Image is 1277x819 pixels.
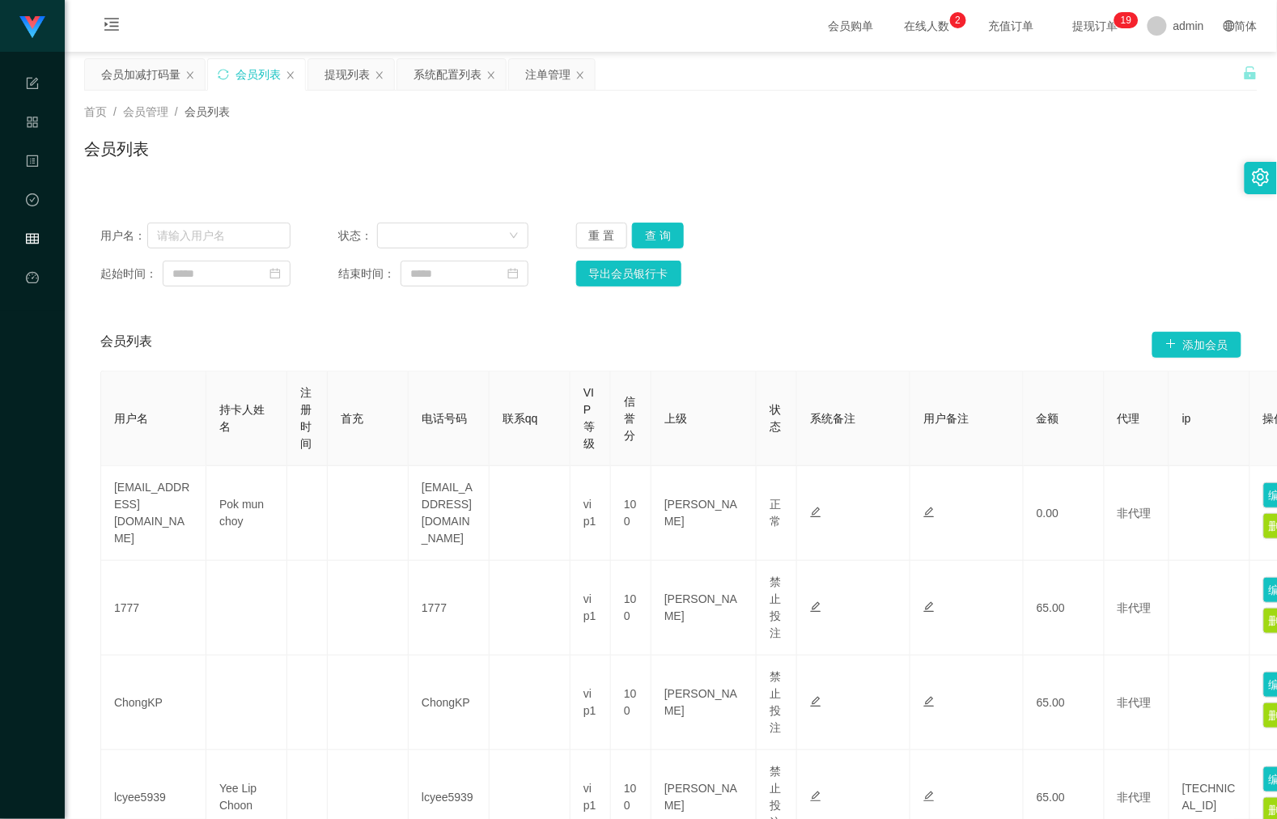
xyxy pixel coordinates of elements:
[101,656,206,750] td: ChongKP
[1152,332,1241,358] button: 图标: plus添加会员
[185,70,195,80] i: 图标: close
[923,601,935,613] i: 图标: edit
[651,561,757,656] td: [PERSON_NAME]
[100,332,152,358] span: 会员列表
[1182,412,1191,425] span: ip
[950,12,966,28] sup: 2
[409,466,490,561] td: [EMAIL_ADDRESS][DOMAIN_NAME]
[26,155,39,299] span: 内容中心
[113,105,117,118] span: /
[810,507,821,518] i: 图标: edit
[1118,601,1152,614] span: 非代理
[981,20,1042,32] span: 充值订单
[1118,412,1140,425] span: 代理
[286,70,295,80] i: 图标: close
[1024,466,1105,561] td: 0.00
[235,59,281,90] div: 会员列表
[1118,696,1152,709] span: 非代理
[84,105,107,118] span: 首页
[575,70,585,80] i: 图标: close
[770,670,781,734] span: 禁止投注
[571,466,611,561] td: vip1
[325,59,370,90] div: 提现列表
[338,227,377,244] span: 状态：
[611,656,651,750] td: 100
[1024,656,1105,750] td: 65.00
[26,233,39,377] span: 会员管理
[26,117,39,261] span: 产品管理
[422,412,467,425] span: 电话号码
[810,412,855,425] span: 系统备注
[503,412,538,425] span: 联系qq
[576,261,681,286] button: 导出会员银行卡
[486,70,496,80] i: 图标: close
[100,265,163,282] span: 起始时间：
[26,147,39,180] i: 图标: profile
[375,70,384,80] i: 图标: close
[409,656,490,750] td: ChongKP
[338,265,401,282] span: 结束时间：
[509,231,519,242] i: 图标: down
[1224,20,1235,32] i: 图标: global
[1252,168,1270,186] i: 图标: setting
[26,78,39,222] span: 系统配置
[1118,507,1152,520] span: 非代理
[571,656,611,750] td: vip1
[26,108,39,141] i: 图标: appstore-o
[414,59,482,90] div: 系统配置列表
[810,696,821,707] i: 图标: edit
[26,70,39,102] i: 图标: form
[409,561,490,656] td: 1777
[269,268,281,279] i: 图标: calendar
[583,386,595,450] span: VIP等级
[1126,12,1132,28] p: 9
[341,412,363,425] span: 首充
[651,466,757,561] td: [PERSON_NAME]
[956,12,961,28] p: 2
[632,223,684,248] button: 查 询
[923,507,935,518] i: 图标: edit
[114,412,148,425] span: 用户名
[84,137,149,161] h1: 会员列表
[507,268,519,279] i: 图标: calendar
[611,561,651,656] td: 100
[206,466,287,561] td: Pok mun choy
[300,386,312,450] span: 注册时间
[84,1,139,53] i: 图标: menu-unfold
[1114,12,1138,28] sup: 19
[525,59,571,90] div: 注单管理
[175,105,178,118] span: /
[101,466,206,561] td: [EMAIL_ADDRESS][DOMAIN_NAME]
[664,412,687,425] span: 上级
[576,223,628,248] button: 重 置
[923,412,969,425] span: 用户备注
[611,466,651,561] td: 100
[1243,66,1258,80] i: 图标: unlock
[624,395,635,442] span: 信誉分
[1024,561,1105,656] td: 65.00
[218,69,229,80] i: 图标: sync
[26,186,39,219] i: 图标: check-circle-o
[123,105,168,118] span: 会员管理
[651,656,757,750] td: [PERSON_NAME]
[100,227,147,244] span: 用户名：
[897,20,958,32] span: 在线人数
[571,561,611,656] td: vip1
[26,262,39,426] a: 图标: dashboard平台首页
[185,105,230,118] span: 会员列表
[1065,20,1126,32] span: 提现订单
[923,791,935,802] i: 图标: edit
[923,696,935,707] i: 图标: edit
[1121,12,1126,28] p: 1
[770,575,781,639] span: 禁止投注
[101,59,180,90] div: 会员加减打码量
[219,403,265,433] span: 持卡人姓名
[1037,412,1059,425] span: 金额
[26,225,39,257] i: 图标: table
[770,403,781,433] span: 状态
[101,561,206,656] td: 1777
[1118,791,1152,804] span: 非代理
[26,194,39,338] span: 数据中心
[810,601,821,613] i: 图标: edit
[810,791,821,802] i: 图标: edit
